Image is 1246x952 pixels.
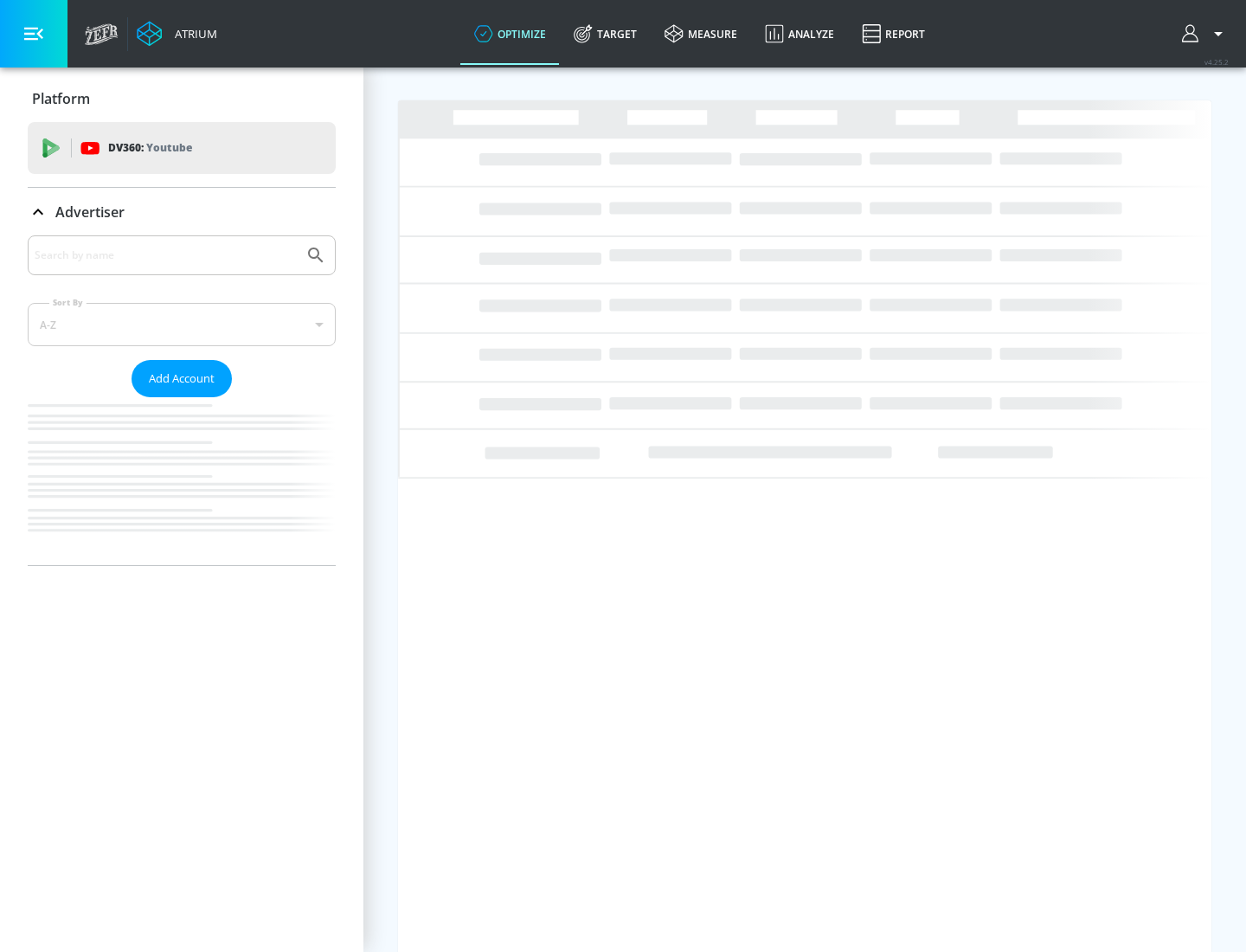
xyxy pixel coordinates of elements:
[28,122,336,174] div: DV360: Youtube
[55,203,125,222] p: Advertiser
[560,3,651,65] a: Target
[32,89,90,108] p: Platform
[149,369,215,389] span: Add Account
[28,303,336,346] div: A-Z
[132,360,232,397] button: Add Account
[651,3,751,65] a: measure
[28,188,336,236] div: Advertiser
[751,3,848,65] a: Analyze
[168,26,217,42] div: Atrium
[49,297,87,308] label: Sort By
[28,397,336,565] nav: list of Advertiser
[848,3,939,65] a: Report
[28,74,336,123] div: Platform
[137,21,217,47] a: Atrium
[35,244,297,267] input: Search by name
[1204,57,1229,67] span: v 4.25.2
[28,235,336,565] div: Advertiser
[108,138,192,158] p: DV360:
[146,138,192,157] p: Youtube
[460,3,560,65] a: optimize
